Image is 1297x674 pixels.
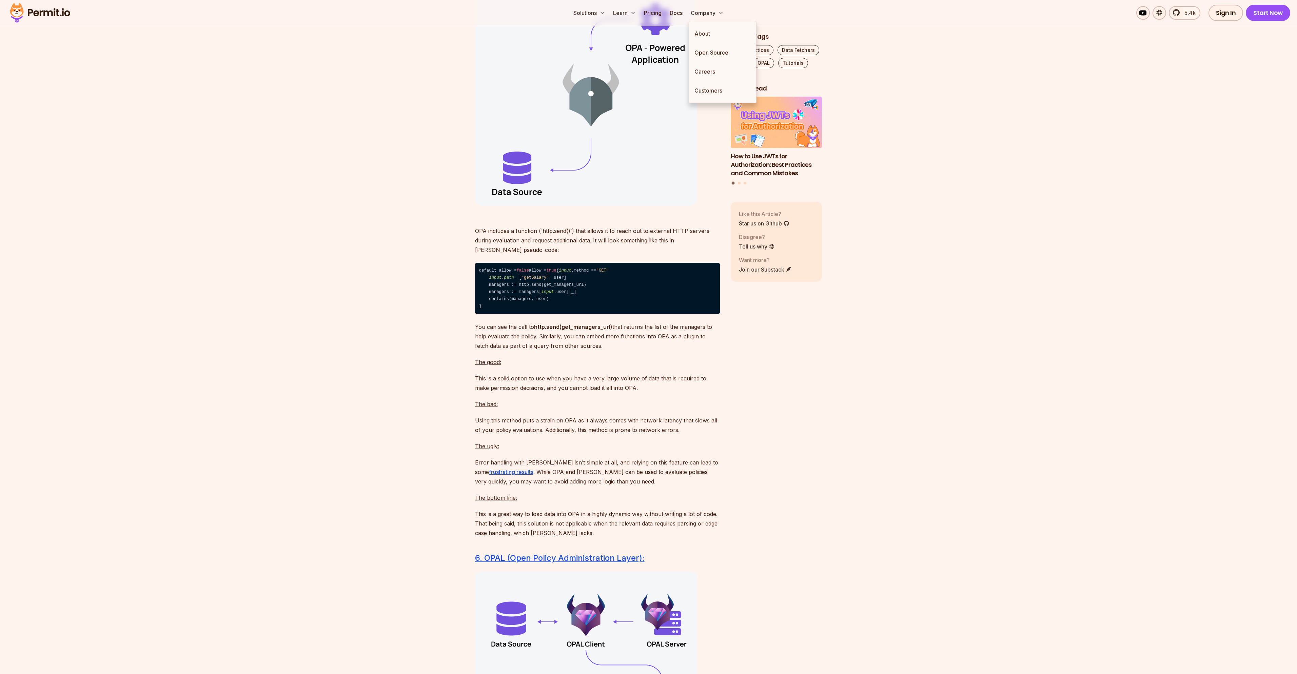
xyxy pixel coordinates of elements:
[489,275,502,280] span: input
[1180,9,1196,17] span: 5.4k
[1169,6,1200,20] a: 5.4k
[732,182,735,185] button: Go to slide 1
[667,6,685,20] a: Docs
[739,233,775,241] p: Disagree?
[738,182,741,184] button: Go to slide 2
[475,458,720,486] p: Error handling with [PERSON_NAME] isn’t simple at all, and relying on this feature can lead to so...
[1208,5,1243,21] a: Sign In
[744,182,746,184] button: Go to slide 3
[739,210,789,218] p: Like this Article?
[475,553,645,563] a: 6. OPAL (Open Policy Administration Layer):
[739,242,775,251] a: Tell us why
[504,275,514,280] span: path
[778,45,819,55] a: Data Fetchers
[542,290,554,294] span: input
[475,263,720,314] code: default allow = allow = { .method == . = [ , user] managers := http.send(get_managers_url) manage...
[475,322,720,351] p: You can see the call to that returns the list of the managers to help evaluate the policy. Simila...
[731,152,822,177] h3: How to Use JWTs for Authorization: Best Practices and Common Mistakes
[731,33,822,41] h2: Related Tags
[546,268,556,273] span: true
[475,416,720,435] p: Using this method puts a strain on OPA as it always comes with network latency that slows all of ...
[689,62,756,81] a: Careers
[641,6,664,20] a: Pricing
[689,81,756,100] a: Customers
[731,97,822,148] img: How to Use JWTs for Authorization: Best Practices and Common Mistakes
[731,97,822,186] div: Posts
[739,265,792,274] a: Join our Substack
[571,6,608,20] button: Solutions
[739,219,789,227] a: Star us on Github
[731,97,822,178] a: How to Use JWTs for Authorization: Best Practices and Common MistakesHow to Use JWTs for Authoriz...
[731,97,822,178] li: 1 of 3
[475,374,720,393] p: This is a solid option to use when you have a very large volume of data that is required to make ...
[1246,5,1290,21] a: Start Now
[475,217,720,255] p: OPA includes a function (`http.send()`) that allows it to reach out to external HTTP servers duri...
[7,1,73,24] img: Permit logo
[689,24,756,43] a: About
[688,6,726,20] button: Company
[475,359,501,365] u: The good:
[475,509,720,538] p: This is a great way to load data into OPA in a highly dynamic way without writing a lot of code. ...
[559,268,571,273] span: input
[753,58,774,68] a: OPAL
[534,323,612,330] strong: http.send(get_managers_url)
[689,43,756,62] a: Open Source
[596,268,609,273] span: "GET"
[475,494,517,501] u: The bottom line:
[475,443,499,450] u: The ugly:
[731,84,822,93] h2: More to read
[778,58,808,68] a: Tutorials
[489,469,533,475] a: frustrating results
[610,6,638,20] button: Learn
[516,268,529,273] span: false
[739,256,792,264] p: Want more?
[522,275,549,280] span: "getSalary"
[475,401,498,408] u: The bad:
